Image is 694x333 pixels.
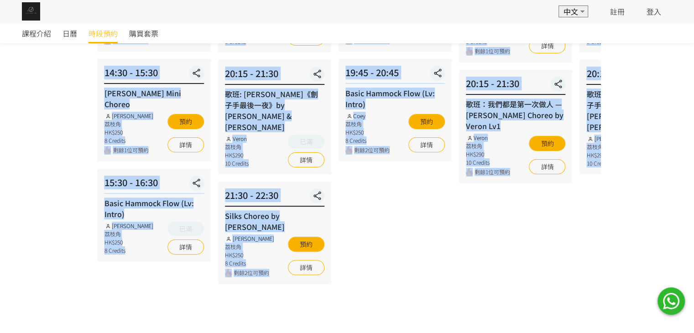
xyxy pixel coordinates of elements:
div: 荔枝角 [345,120,390,128]
a: 詳情 [408,137,445,152]
span: 日曆 [63,28,77,39]
div: 10 Credits [466,158,510,166]
a: 註冊 [610,6,625,17]
div: HK$250 [104,128,153,136]
a: 詳情 [167,137,204,152]
span: 購買套票 [129,28,158,39]
div: 8 Credits [104,246,153,255]
div: [PERSON_NAME] [587,135,636,143]
img: fire.png [466,47,473,56]
div: 20:15 - 21:30 [225,67,324,85]
img: fire.png [104,146,111,155]
div: 20:15 - 21:30 [466,77,565,95]
a: 時段預約 [89,23,118,43]
button: 預約 [288,237,324,252]
div: [PERSON_NAME] [104,222,153,230]
span: 剩餘1位可預約 [475,168,510,177]
div: [PERSON_NAME] [225,234,274,243]
span: 剩餘2位可預約 [234,269,274,277]
span: 剩餘1位可預約 [475,47,515,56]
a: 購買套票 [129,23,158,43]
img: fire.png [345,146,352,155]
button: 預約 [167,114,204,129]
div: HK$250 [345,128,390,136]
div: 10 Credits [587,159,636,167]
div: 歌班: [PERSON_NAME]《劊子手最後一夜》by [PERSON_NAME] & [PERSON_NAME] [587,88,686,132]
div: HK$250 [225,251,274,259]
div: HK$290 [225,151,249,159]
div: HK$290 [587,151,636,159]
span: 剩餘1位可預約 [113,146,153,155]
div: 14:30 - 15:30 [104,66,204,84]
div: [PERSON_NAME] [104,112,153,120]
span: 課程介紹 [22,28,51,39]
a: 詳情 [288,152,324,167]
a: 課程介紹 [22,23,51,43]
div: 荔枝角 [225,243,274,251]
div: Veron [466,134,510,142]
div: 10 Credits [225,159,249,167]
div: 歌班: [PERSON_NAME]《劊子手最後一夜》by [PERSON_NAME] & [PERSON_NAME] [225,88,324,132]
div: HK$290 [466,150,510,158]
button: 已滿 [288,135,324,149]
div: 歌班：我們都是第一次做人 — [PERSON_NAME] Choreo by Veron Lv1 [466,99,565,131]
div: 荔枝角 [104,230,153,238]
div: [PERSON_NAME] Mini Choreo [104,88,204,109]
div: 8 Credits [225,259,274,267]
img: fire.png [225,269,232,277]
span: 時段預約 [89,28,118,39]
button: 預約 [529,136,566,151]
div: Basic Hammock Flow (Lv: Intro) [104,198,204,219]
div: 8 Credits [345,136,390,145]
a: 登入 [647,6,661,17]
img: fire.png [466,168,473,177]
div: 荔枝角 [587,143,636,151]
div: 荔枝角 [225,143,249,151]
button: 預約 [408,114,445,129]
div: HK$250 [104,238,153,246]
a: 詳情 [167,239,204,255]
a: 詳情 [288,260,324,275]
div: 19:45 - 20:45 [345,66,445,84]
a: 日曆 [63,23,77,43]
a: 詳情 [529,38,566,53]
div: Veron [225,135,249,143]
div: Silks Choreo by [PERSON_NAME] [225,210,324,232]
div: Basic Hammock Flow (Lv: Intro) [345,88,445,109]
img: img_61c0148bb0266 [22,2,40,21]
span: 剩餘2位可預約 [354,146,390,155]
div: 21:30 - 22:30 [225,188,324,207]
a: 詳情 [529,159,566,174]
button: 已滿 [167,222,204,236]
div: 8 Credits [104,136,153,145]
div: 20:15 - 21:30 [587,67,686,85]
div: Coey [345,112,390,120]
div: 荔枝角 [104,120,153,128]
div: 15:30 - 16:30 [104,176,204,194]
div: 荔枝角 [466,142,510,150]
